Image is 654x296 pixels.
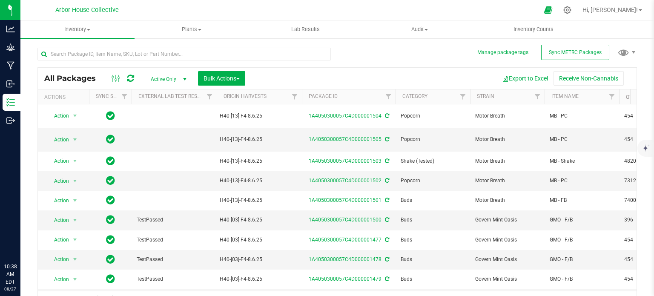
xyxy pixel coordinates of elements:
[475,135,539,144] span: Motor Breath
[106,110,115,122] span: In Sync
[46,134,69,146] span: Action
[475,177,539,185] span: Motor Breath
[249,20,363,38] a: Lab Results
[401,256,465,264] span: Buds
[137,256,212,264] span: TestPassed
[106,175,115,187] span: In Sync
[106,194,115,206] span: In Sync
[539,2,558,18] span: Open Ecommerce Menu
[220,112,299,120] div: H40-[13]-F4-8.6.25
[309,178,381,184] a: 1A4050300057C4D000001502
[106,234,115,246] span: In Sync
[384,276,389,282] span: Sync from Compliance System
[220,216,299,224] div: H40-[03]-F4-8.6.25
[70,175,80,187] span: select
[384,217,389,223] span: Sync from Compliance System
[475,196,539,204] span: Motor Breath
[384,158,389,164] span: Sync from Compliance System
[550,216,614,224] span: GMO - F/B
[106,214,115,226] span: In Sync
[309,237,381,243] a: 1A4050300057C4D000001477
[70,253,80,265] span: select
[6,116,15,125] inline-svg: Outbound
[605,89,619,104] a: Filter
[96,93,129,99] a: Sync Status
[475,275,539,283] span: Govern Mint Oasis
[46,195,69,207] span: Action
[384,197,389,203] span: Sync from Compliance System
[44,74,104,83] span: All Packages
[9,228,34,253] iframe: Resource center
[475,236,539,244] span: Govern Mint Oasis
[6,61,15,70] inline-svg: Manufacturing
[224,93,267,99] a: Origin Harvests
[4,263,17,286] p: 10:38 AM EDT
[384,256,389,262] span: Sync from Compliance System
[476,20,591,38] a: Inventory Counts
[70,155,80,167] span: select
[220,275,299,283] div: H40-[03]-F4-8.6.25
[550,275,614,283] span: GMO - F/B
[309,197,381,203] a: 1A4050300057C4D000001501
[309,136,381,142] a: 1A4050300057C4D000001505
[401,275,465,283] span: Buds
[562,6,573,14] div: Manage settings
[475,256,539,264] span: Govern Mint Oasis
[309,276,381,282] a: 1A4050300057C4D000001479
[137,216,212,224] span: TestPassed
[401,157,465,165] span: Shake (Tested)
[135,20,249,38] a: Plants
[502,26,565,33] span: Inventory Counts
[70,134,80,146] span: select
[46,253,69,265] span: Action
[106,133,115,145] span: In Sync
[220,135,299,144] div: H40-[13]-F4-8.6.25
[280,26,331,33] span: Lab Results
[106,273,115,285] span: In Sync
[135,26,248,33] span: Plants
[402,93,427,99] a: Category
[6,25,15,33] inline-svg: Analytics
[220,177,299,185] div: H40-[13]-F4-8.6.25
[401,135,465,144] span: Popcorn
[384,237,389,243] span: Sync from Compliance System
[70,110,80,122] span: select
[220,256,299,264] div: H40-[03]-F4-8.6.25
[384,113,389,119] span: Sync from Compliance System
[46,214,69,226] span: Action
[220,196,299,204] div: H40-[13]-F4-8.6.25
[309,217,381,223] a: 1A4050300057C4D000001500
[477,49,528,56] button: Manage package tags
[106,155,115,167] span: In Sync
[363,26,476,33] span: Audit
[46,273,69,285] span: Action
[137,236,212,244] span: TestPassed
[309,113,381,119] a: 1A4050300057C4D000001504
[118,89,132,104] a: Filter
[550,135,614,144] span: MB - PC
[550,112,614,120] span: MB - PC
[70,214,80,226] span: select
[309,93,338,99] a: Package ID
[20,20,135,38] a: Inventory
[44,94,86,100] div: Actions
[46,175,69,187] span: Action
[456,89,470,104] a: Filter
[20,26,135,33] span: Inventory
[475,216,539,224] span: Govern Mint Oasis
[46,110,69,122] span: Action
[46,234,69,246] span: Action
[203,89,217,104] a: Filter
[309,158,381,164] a: 1A4050300057C4D000001503
[550,157,614,165] span: MB - Shake
[198,71,245,86] button: Bulk Actions
[477,93,494,99] a: Strain
[401,177,465,185] span: Popcorn
[550,177,614,185] span: MB - PC
[401,216,465,224] span: Buds
[6,43,15,52] inline-svg: Grow
[6,98,15,106] inline-svg: Inventory
[46,155,69,167] span: Action
[550,236,614,244] span: GMO - F/B
[401,112,465,120] span: Popcorn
